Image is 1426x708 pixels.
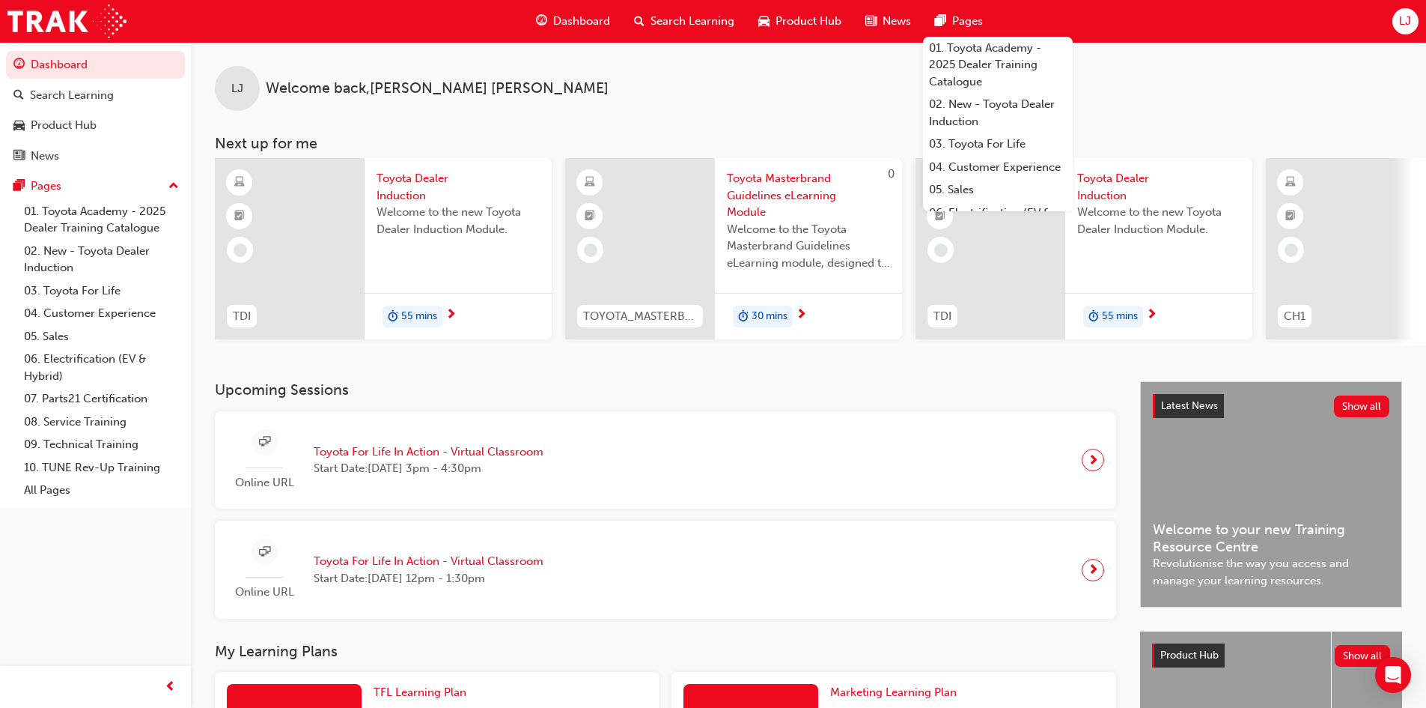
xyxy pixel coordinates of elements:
a: Search Learning [6,82,185,109]
a: 06. Electrification (EV & Hybrid) [18,348,185,387]
span: duration-icon [388,307,398,327]
a: Product Hub [6,112,185,139]
span: pages-icon [13,180,25,193]
span: news-icon [13,150,25,163]
a: All Pages [18,479,185,502]
div: Open Intercom Messenger [1375,657,1411,693]
button: Pages [6,172,185,200]
span: Start Date: [DATE] 12pm - 1:30pm [314,570,543,587]
a: 01. Toyota Academy - 2025 Dealer Training Catalogue [18,200,185,240]
span: booktick-icon [935,207,945,226]
button: LJ [1392,8,1419,34]
span: duration-icon [1088,307,1099,327]
a: Dashboard [6,51,185,79]
span: Toyota Masterbrand Guidelines eLearning Module [727,170,890,221]
a: TFL Learning Plan [374,684,472,701]
img: Trak [7,4,127,38]
span: TDI [933,308,951,325]
span: learningRecordVerb_NONE-icon [934,243,948,257]
a: 02. New - Toyota Dealer Induction [18,240,185,279]
span: learningRecordVerb_NONE-icon [234,243,247,257]
span: sessionType_ONLINE_URL-icon [259,433,270,452]
h3: My Learning Plans [215,643,1116,660]
span: learningRecordVerb_NONE-icon [1285,243,1298,257]
a: 0TOYOTA_MASTERBRAND_ELToyota Masterbrand Guidelines eLearning ModuleWelcome to the Toyota Masterb... [565,158,902,339]
a: 07. Parts21 Certification [18,387,185,411]
span: TOYOTA_MASTERBRAND_EL [583,308,697,325]
span: Toyota For Life In Action - Virtual Classroom [314,553,543,570]
span: learningResourceType_ELEARNING-icon [585,173,595,193]
span: Toyota Dealer Induction [1077,170,1240,204]
a: Latest NewsShow allWelcome to your new Training Resource CentreRevolutionise the way you access a... [1140,381,1402,608]
span: Toyota For Life In Action - Virtual Classroom [314,444,543,461]
span: Welcome to the new Toyota Dealer Induction Module. [1077,204,1240,237]
a: 05. Sales [923,178,1073,202]
a: TDIToyota Dealer InductionWelcome to the new Toyota Dealer Induction Module.duration-icon55 mins [215,158,552,339]
span: Welcome to the Toyota Masterbrand Guidelines eLearning module, designed to enhance your knowledge... [727,221,890,272]
button: Show all [1335,645,1391,667]
a: Online URLToyota For Life In Action - Virtual ClassroomStart Date:[DATE] 12pm - 1:30pm [227,533,1104,607]
a: 10. TUNE Rev-Up Training [18,456,185,479]
span: 55 mins [401,308,437,325]
button: DashboardSearch LearningProduct HubNews [6,48,185,172]
span: next-icon [796,309,807,322]
span: duration-icon [738,307,749,327]
a: 04. Customer Experience [923,156,1073,179]
span: pages-icon [935,12,946,31]
h3: Next up for me [191,135,1426,152]
div: Pages [31,178,61,195]
span: Welcome back , [PERSON_NAME] [PERSON_NAME] [266,80,609,97]
a: Latest NewsShow all [1153,394,1389,418]
a: Product HubShow all [1152,644,1390,668]
a: search-iconSearch Learning [622,6,746,37]
a: pages-iconPages [923,6,995,37]
span: News [883,13,911,30]
span: TDI [233,308,251,325]
h3: Upcoming Sessions [215,381,1116,399]
span: booktick-icon [585,207,595,226]
span: Product Hub [776,13,841,30]
a: News [6,142,185,170]
span: news-icon [865,12,877,31]
a: TDIToyota Dealer InductionWelcome to the new Toyota Dealer Induction Module.duration-icon55 mins [915,158,1252,339]
div: Search Learning [30,87,114,104]
span: next-icon [1088,560,1099,581]
a: 03. Toyota For Life [923,133,1073,156]
a: 04. Customer Experience [18,302,185,325]
a: 08. Service Training [18,411,185,434]
span: car-icon [758,12,770,31]
a: guage-iconDashboard [524,6,622,37]
a: 03. Toyota For Life [18,279,185,303]
span: next-icon [1146,309,1157,322]
span: 0 [888,167,895,181]
span: Online URL [227,584,302,601]
span: Product Hub [1160,649,1219,662]
a: car-iconProduct Hub [746,6,853,37]
span: CH1 [1284,308,1305,325]
span: Welcome to your new Training Resource Centre [1153,521,1389,555]
span: Pages [952,13,983,30]
span: learningResourceType_ELEARNING-icon [1285,173,1296,193]
span: Welcome to the new Toyota Dealer Induction Module. [377,204,540,237]
a: Online URLToyota For Life In Action - Virtual ClassroomStart Date:[DATE] 3pm - 4:30pm [227,423,1104,497]
span: sessionType_ONLINE_URL-icon [259,543,270,562]
span: Start Date: [DATE] 3pm - 4:30pm [314,460,543,477]
span: search-icon [13,89,24,103]
span: learningResourceType_ELEARNING-icon [234,173,245,193]
span: Online URL [227,474,302,491]
span: prev-icon [165,678,176,697]
span: Revolutionise the way you access and manage your learning resources. [1153,555,1389,589]
span: Toyota Dealer Induction [377,170,540,204]
span: LJ [231,80,243,97]
span: guage-icon [13,58,25,72]
span: booktick-icon [234,207,245,226]
span: 30 mins [752,308,787,325]
span: 55 mins [1102,308,1138,325]
div: News [31,148,59,165]
span: booktick-icon [1285,207,1296,226]
span: Search Learning [650,13,734,30]
a: 05. Sales [18,325,185,348]
span: car-icon [13,119,25,133]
